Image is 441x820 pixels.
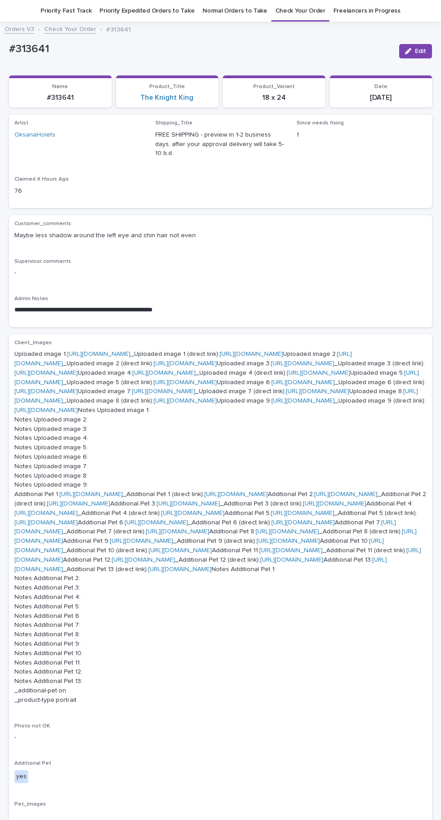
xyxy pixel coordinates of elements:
[256,528,319,535] a: [URL][DOMAIN_NAME]
[271,519,335,526] a: [URL][DOMAIN_NAME]
[287,370,350,376] a: [URL][DOMAIN_NAME]
[14,296,48,301] span: Admin Notes
[67,351,130,357] a: [URL][DOMAIN_NAME]
[155,120,193,126] span: Shipping_Title
[14,259,71,264] span: Supervisor comments
[14,177,69,182] span: Claimed X Hours Ago
[14,733,427,742] p: -
[110,538,173,544] a: [URL][DOMAIN_NAME]
[132,388,195,394] a: [URL][DOMAIN_NAME]
[14,350,427,705] p: Uploaded image 1: _Uploaded image 1 (direct link): Uploaded image 2: _Uploaded image 2 (direct li...
[14,510,78,516] a: [URL][DOMAIN_NAME]
[335,93,427,102] p: [DATE]
[14,268,427,278] p: -
[253,84,295,89] span: Product_Variant
[256,538,320,544] a: [URL][DOMAIN_NAME]
[132,370,196,376] a: [URL][DOMAIN_NAME]
[297,120,344,126] span: Since needs fixing
[286,388,349,394] a: [URL][DOMAIN_NAME]
[14,340,52,346] span: Client_Images
[333,0,400,22] a: Freelancers in Progress
[153,379,217,386] a: [URL][DOMAIN_NAME]
[14,93,106,102] p: #313641
[204,491,268,497] a: [URL][DOMAIN_NAME]
[149,84,185,89] span: Product_Title
[47,501,110,507] a: [URL][DOMAIN_NAME]
[14,557,387,572] a: [URL][DOMAIN_NAME]
[140,93,193,102] a: The Knight King
[220,351,283,357] a: [URL][DOMAIN_NAME]
[228,93,320,102] p: 18 x 24
[14,130,55,140] a: OksanaHolets
[14,388,78,394] a: [URL][DOMAIN_NAME]
[44,23,96,34] a: Check Your Order
[153,360,217,367] a: [URL][DOMAIN_NAME]
[59,491,123,497] a: [URL][DOMAIN_NAME]
[271,398,335,404] a: [URL][DOMAIN_NAME]
[399,44,432,58] button: Edit
[303,501,366,507] a: [URL][DOMAIN_NAME]
[14,120,28,126] span: Artist
[14,186,144,196] p: 76
[14,802,46,807] span: Pet_Images
[14,221,71,226] span: Customer_comments
[271,510,334,516] a: [URL][DOMAIN_NAME]
[14,547,421,563] a: [URL][DOMAIN_NAME]
[106,24,131,34] p: #313641
[112,557,175,563] a: [URL][DOMAIN_NAME]
[52,84,68,89] span: Name
[153,398,217,404] a: [URL][DOMAIN_NAME]
[271,379,335,386] a: [URL][DOMAIN_NAME]
[260,557,324,563] a: [URL][DOMAIN_NAME]
[14,407,78,413] a: [URL][DOMAIN_NAME]
[146,528,209,535] a: [URL][DOMAIN_NAME]
[14,370,78,376] a: [URL][DOMAIN_NAME]
[14,723,50,729] span: Photo not OK
[125,519,188,526] a: [URL][DOMAIN_NAME]
[202,0,267,22] a: Normal Orders to Take
[14,761,51,766] span: Additional Pet
[314,491,378,497] a: [URL][DOMAIN_NAME]
[4,23,34,34] a: Orders V3
[99,0,194,22] a: Priority Expedited Orders to Take
[148,547,212,554] a: [URL][DOMAIN_NAME]
[155,130,285,158] p: FREE SHIPPING - preview in 1-2 business days, after your approval delivery will take 5-10 b.d.
[259,547,323,554] a: [URL][DOMAIN_NAME]
[9,43,392,56] p: #313641
[415,48,426,54] span: Edit
[14,519,78,526] a: [URL][DOMAIN_NAME]
[148,566,211,572] a: [URL][DOMAIN_NAME]
[14,231,427,240] p: Maybe less shadow around the left eye and chin hair not even
[14,770,28,783] div: yes
[374,84,387,89] span: Date
[14,370,419,386] a: [URL][DOMAIN_NAME]
[275,0,325,22] a: Check Your Order
[157,501,220,507] a: [URL][DOMAIN_NAME]
[297,130,427,140] p: 1
[161,510,225,516] a: [URL][DOMAIN_NAME]
[40,0,91,22] a: Priority Fast Track
[271,360,334,367] a: [URL][DOMAIN_NAME]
